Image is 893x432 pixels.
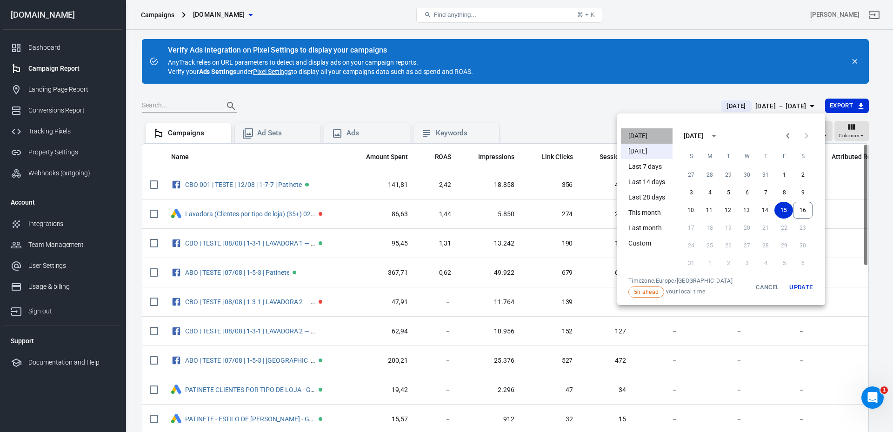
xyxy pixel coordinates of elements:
[738,184,756,201] button: 6
[682,166,700,183] button: 27
[756,184,775,201] button: 7
[794,147,811,166] span: Saturday
[700,184,719,201] button: 4
[621,144,673,159] li: [DATE]
[706,128,722,144] button: calendar view is open, switch to year view
[793,184,812,201] button: 9
[621,190,673,205] li: Last 28 days
[631,288,662,296] span: 5h ahead
[621,128,673,144] li: [DATE]
[775,184,793,201] button: 8
[774,202,793,219] button: 15
[621,220,673,236] li: Last month
[753,277,782,298] button: Cancel
[719,202,737,219] button: 12
[681,202,700,219] button: 10
[719,184,738,201] button: 5
[684,131,703,141] div: [DATE]
[756,202,774,219] button: 14
[621,174,673,190] li: Last 14 days
[700,166,719,183] button: 28
[701,147,718,166] span: Monday
[756,166,775,183] button: 31
[621,159,673,174] li: Last 7 days
[776,147,793,166] span: Friday
[628,286,733,298] span: your local time
[775,166,793,183] button: 1
[719,166,738,183] button: 29
[720,147,737,166] span: Tuesday
[861,386,884,409] iframe: Intercom live chat
[779,126,797,145] button: Previous month
[683,147,700,166] span: Sunday
[628,277,733,285] div: Timezone: Europe/[GEOGRAPHIC_DATA]
[793,166,812,183] button: 2
[621,236,673,251] li: Custom
[757,147,774,166] span: Thursday
[738,166,756,183] button: 30
[700,202,719,219] button: 11
[793,202,813,219] button: 16
[737,202,756,219] button: 13
[739,147,755,166] span: Wednesday
[786,277,816,298] button: Update
[880,386,888,394] span: 1
[682,184,700,201] button: 3
[621,205,673,220] li: This month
